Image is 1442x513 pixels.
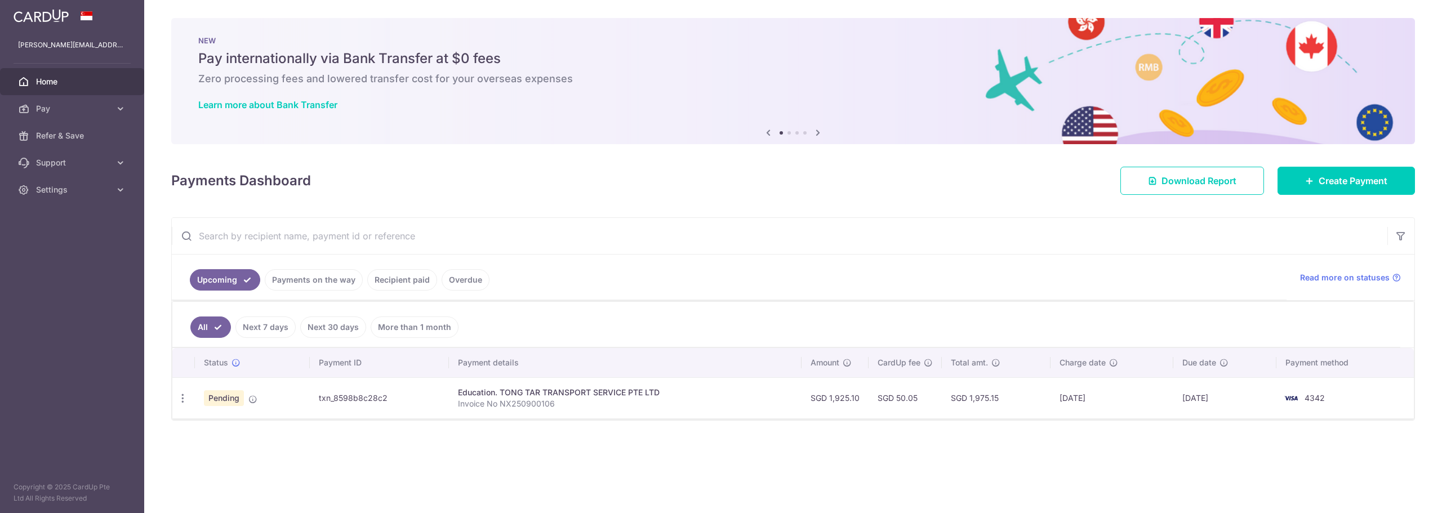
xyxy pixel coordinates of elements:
a: Download Report [1120,167,1264,195]
img: Bank Card [1280,391,1302,405]
span: Due date [1182,357,1216,368]
span: Pay [36,103,110,114]
span: Charge date [1060,357,1106,368]
td: SGD 50.05 [869,377,942,418]
span: Status [204,357,228,368]
p: [PERSON_NAME][EMAIL_ADDRESS][PERSON_NAME][DOMAIN_NAME] [18,39,126,51]
a: Overdue [442,269,489,291]
span: CardUp fee [878,357,920,368]
td: [DATE] [1173,377,1276,418]
a: Payments on the way [265,269,363,291]
img: CardUp [14,9,69,23]
h4: Payments Dashboard [171,171,311,191]
a: All [190,316,231,338]
a: Next 7 days [235,316,296,338]
span: Refer & Save [36,130,110,141]
th: Payment details [449,348,802,377]
th: Payment method [1276,348,1414,377]
img: Bank transfer banner [171,18,1415,144]
a: Next 30 days [300,316,366,338]
td: txn_8598b8c28c2 [310,377,449,418]
span: Total amt. [951,357,988,368]
td: [DATE] [1051,377,1173,418]
span: Home [36,76,110,87]
span: Settings [36,184,110,195]
span: Support [36,157,110,168]
input: Search by recipient name, payment id or reference [172,218,1387,254]
a: More than 1 month [371,316,459,338]
span: Download Report [1161,174,1236,188]
a: Recipient paid [367,269,437,291]
span: Read more on statuses [1300,272,1390,283]
td: SGD 1,975.15 [942,377,1051,418]
h6: Zero processing fees and lowered transfer cost for your overseas expenses [198,72,1388,86]
a: Create Payment [1278,167,1415,195]
a: Upcoming [190,269,260,291]
span: Amount [811,357,839,368]
h5: Pay internationally via Bank Transfer at $0 fees [198,50,1388,68]
div: Education. TONG TAR TRANSPORT SERVICE PTE LTD [458,387,793,398]
p: NEW [198,36,1388,45]
span: 4342 [1305,393,1325,403]
a: Read more on statuses [1300,272,1401,283]
a: Learn more about Bank Transfer [198,99,337,110]
p: Invoice No NX250900106 [458,398,793,409]
span: Create Payment [1319,174,1387,188]
td: SGD 1,925.10 [802,377,869,418]
span: Pending [204,390,244,406]
th: Payment ID [310,348,449,377]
